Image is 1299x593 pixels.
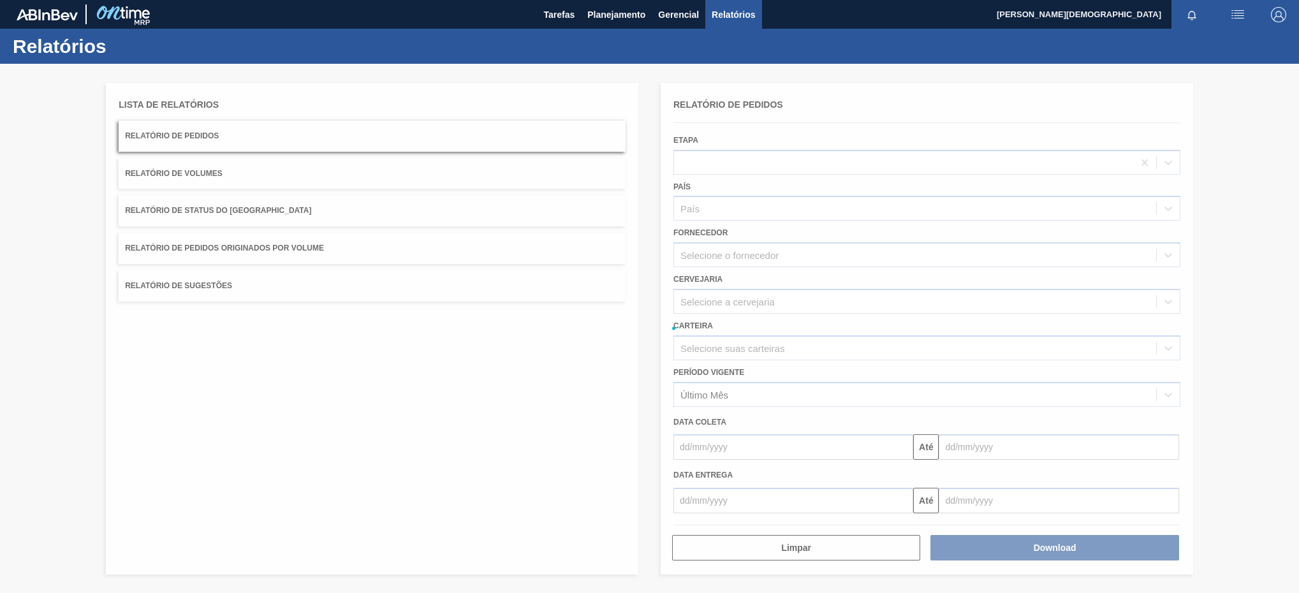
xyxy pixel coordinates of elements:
[587,7,645,22] span: Planejamento
[1171,6,1212,24] button: Notificações
[13,39,239,54] h1: Relatórios
[658,7,699,22] span: Gerencial
[1271,7,1286,22] img: Logout
[17,9,78,20] img: TNhmsLtSVTkK8tSr43FrP2fwEKptu5GPRR3wAAAABJRU5ErkJggg==
[1230,7,1245,22] img: userActions
[543,7,575,22] span: Tarefas
[712,7,755,22] span: Relatórios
